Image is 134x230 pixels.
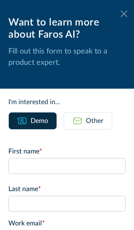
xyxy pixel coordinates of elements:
div: I'm interested in... [8,97,126,107]
label: Work email [8,218,126,228]
label: Last name [8,184,126,194]
p: Fill out this form to speak to a product expert. [8,46,126,69]
div: Other [86,116,103,126]
label: First name [8,146,126,156]
div: Demo [31,116,48,126]
div: Want to learn more about Faros AI? [8,17,126,41]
